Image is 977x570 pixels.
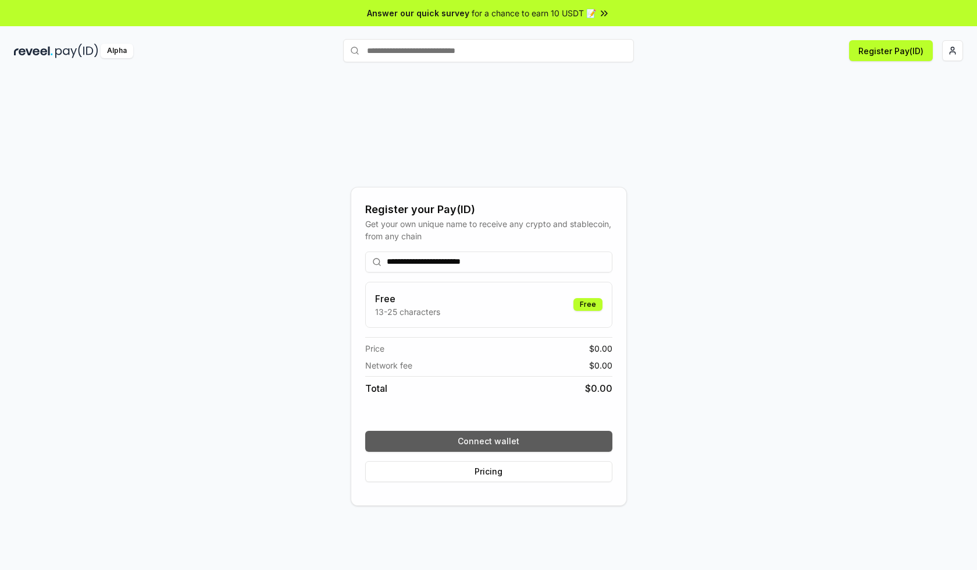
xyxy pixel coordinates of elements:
span: $ 0.00 [589,342,612,355]
h3: Free [375,292,440,306]
span: Network fee [365,359,412,371]
span: $ 0.00 [589,359,612,371]
span: for a chance to earn 10 USDT 📝 [472,7,596,19]
div: Register your Pay(ID) [365,201,612,218]
span: Price [365,342,384,355]
p: 13-25 characters [375,306,440,318]
span: Answer our quick survey [367,7,469,19]
button: Pricing [365,461,612,482]
div: Free [573,298,602,311]
div: Alpha [101,44,133,58]
img: reveel_dark [14,44,53,58]
div: Get your own unique name to receive any crypto and stablecoin, from any chain [365,218,612,242]
span: $ 0.00 [585,381,612,395]
span: Total [365,381,387,395]
button: Register Pay(ID) [849,40,933,61]
img: pay_id [55,44,98,58]
button: Connect wallet [365,431,612,452]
